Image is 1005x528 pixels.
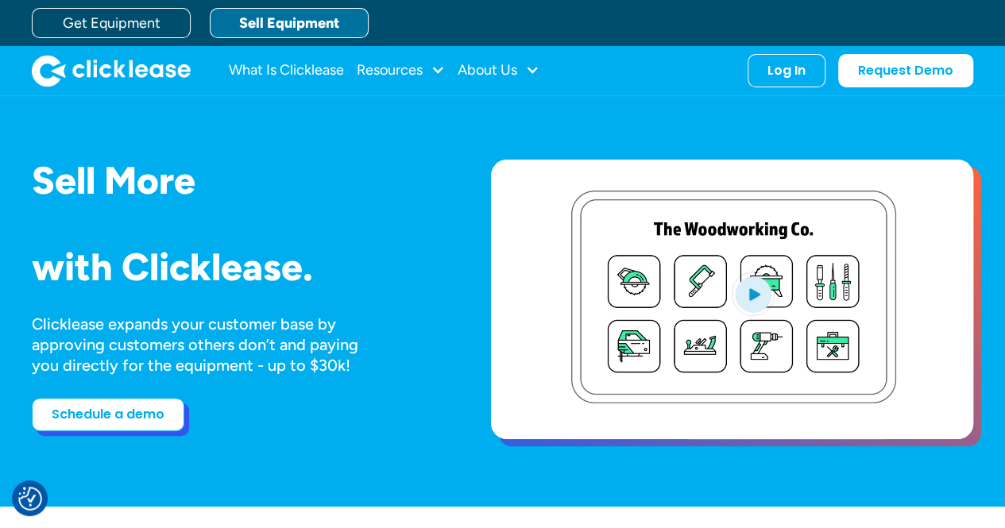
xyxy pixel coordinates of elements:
a: Schedule a demo [32,398,184,431]
a: Sell Equipment [210,8,369,38]
a: open lightbox [491,160,973,439]
a: Get Equipment [32,8,191,38]
img: Clicklease logo [32,55,191,87]
a: Request Demo [838,54,973,87]
img: Blue play button logo on a light blue circular background [732,272,775,316]
h1: Sell More [32,160,440,202]
img: Revisit consent button [18,487,42,511]
div: About Us [458,55,539,87]
div: Resources [357,55,445,87]
a: home [32,55,191,87]
h1: with Clicklease. [32,246,440,288]
div: Log In [767,63,806,79]
a: What Is Clicklease [229,55,344,87]
div: Clicklease expands your customer base by approving customers others don’t and paying you directly... [32,314,388,376]
button: Consent Preferences [18,487,42,511]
